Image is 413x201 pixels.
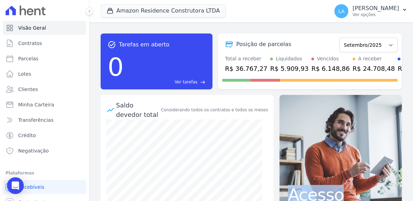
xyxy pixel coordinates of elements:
span: task_alt [108,40,116,49]
div: R$ 36.767,27 [225,64,267,73]
div: Plataformas [6,169,84,177]
span: Crédito [18,132,36,139]
a: Ver tarefas east [126,79,205,85]
span: Negativação [18,147,49,154]
a: Negativação [3,144,86,158]
span: Visão Geral [18,24,46,31]
p: Ver opções [353,12,399,17]
a: Crédito [3,128,86,142]
span: Lotes [18,70,31,77]
a: Lotes [3,67,86,81]
span: Transferências [18,117,53,124]
span: Ver tarefas [175,79,197,85]
a: Transferências [3,113,86,127]
div: Total a receber [225,55,267,62]
div: Vencidos [317,55,339,62]
a: Recebíveis [3,180,86,194]
div: R$ 5.909,93 [270,64,309,73]
a: Clientes [3,82,86,96]
div: Posição de parcelas [236,40,291,49]
a: Minha Carteira [3,98,86,112]
span: Clientes [18,86,38,93]
a: Parcelas [3,52,86,66]
div: Considerando todos os contratos e todos os meses [161,107,268,113]
p: [PERSON_NAME] [353,5,399,12]
div: Liquidados [276,55,302,62]
a: Visão Geral [3,21,86,35]
button: Amazon Residence Construtora LTDA [101,4,226,17]
span: east [200,80,205,85]
span: Minha Carteira [18,101,54,108]
button: LA [PERSON_NAME] Ver opções [329,1,413,21]
div: R$ 6.148,86 [311,64,350,73]
div: Open Intercom Messenger [7,177,24,194]
span: Recebíveis [18,184,44,191]
span: Parcelas [18,55,38,62]
a: Contratos [3,36,86,50]
div: R$ 24.708,48 [353,64,395,73]
div: A receber [358,55,382,62]
div: 0 [108,49,124,85]
span: Contratos [18,40,42,47]
div: Saldo devedor total [116,100,160,119]
span: Tarefas em aberto [119,40,169,49]
span: LA [338,9,345,14]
